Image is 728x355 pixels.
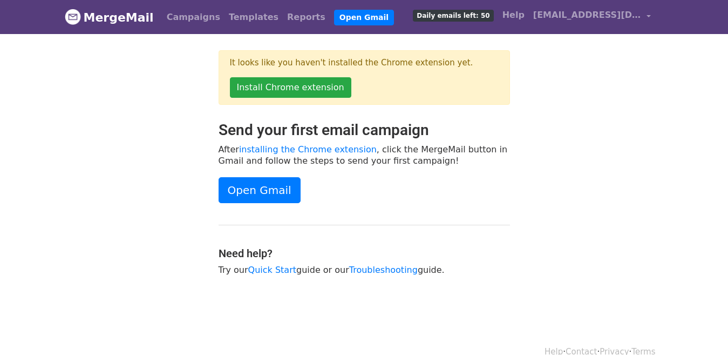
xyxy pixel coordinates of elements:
[219,144,510,166] p: After , click the MergeMail button in Gmail and follow the steps to send your first campaign!
[219,247,510,260] h4: Need help?
[230,77,351,98] a: Install Chrome extension
[529,4,655,30] a: [EMAIL_ADDRESS][DOMAIN_NAME]
[349,265,418,275] a: Troubleshooting
[219,121,510,139] h2: Send your first email campaign
[409,4,498,26] a: Daily emails left: 50
[219,177,301,203] a: Open Gmail
[224,6,283,28] a: Templates
[248,265,296,275] a: Quick Start
[230,57,499,69] p: It looks like you haven't installed the Chrome extension yet.
[239,144,377,155] a: installing the Chrome extension
[65,9,81,25] img: MergeMail logo
[162,6,224,28] a: Campaigns
[334,10,394,25] a: Open Gmail
[283,6,330,28] a: Reports
[533,9,641,22] span: [EMAIL_ADDRESS][DOMAIN_NAME]
[219,264,510,276] p: Try our guide or our guide.
[498,4,529,26] a: Help
[65,6,154,29] a: MergeMail
[413,10,493,22] span: Daily emails left: 50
